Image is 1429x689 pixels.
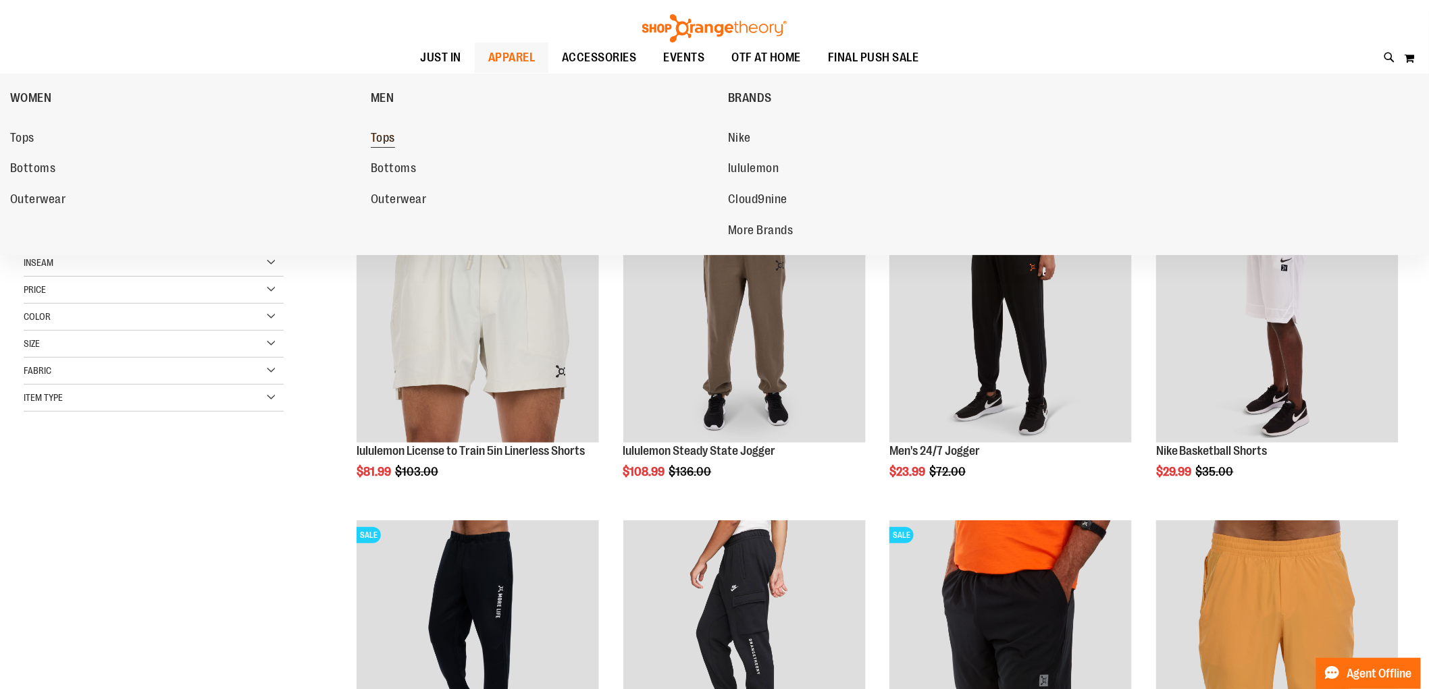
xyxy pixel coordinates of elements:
[929,465,968,478] span: $72.00
[357,527,381,543] span: SALE
[24,365,51,376] span: Fabric
[669,465,714,478] span: $136.00
[623,444,776,458] a: lululemon Steady State Jogger
[623,200,866,443] img: lululemon Steady State Jogger
[371,80,721,115] a: MEN
[728,223,794,240] span: More Brands
[1196,465,1236,478] span: $35.00
[371,91,394,108] span: MEN
[650,43,719,74] a: EVENTS
[357,444,585,458] a: lululemon License to Train 5in Linerless Shorts
[24,392,63,403] span: Item Type
[889,444,980,458] a: Men's 24/7 Jogger
[1156,465,1194,478] span: $29.99
[10,80,364,115] a: WOMEN
[357,465,393,478] span: $81.99
[371,192,427,209] span: Outerwear
[728,161,779,178] span: lululemon
[814,43,933,74] a: FINAL PUSH SALE
[1316,658,1421,689] button: Agent Offline
[407,43,475,74] a: JUST IN
[728,91,772,108] span: BRANDS
[24,338,40,349] span: Size
[1156,200,1399,445] a: Product image for Nike Basketball ShortsSALE
[10,91,52,108] span: WOMEN
[371,188,714,212] a: Outerwear
[475,43,549,73] a: APPAREL
[889,527,914,543] span: SALE
[1347,667,1412,680] span: Agent Offline
[640,14,789,43] img: Shop Orangetheory
[10,131,34,148] span: Tops
[719,43,815,74] a: OTF AT HOME
[24,284,46,295] span: Price
[1149,194,1405,513] div: product
[562,43,637,73] span: ACCESSORIES
[883,194,1139,513] div: product
[420,43,461,73] span: JUST IN
[1156,444,1268,458] a: Nike Basketball Shorts
[350,194,606,513] div: product
[732,43,802,73] span: OTF AT HOME
[889,465,927,478] span: $23.99
[24,257,53,268] span: Inseam
[728,80,1082,115] a: BRANDS
[623,200,866,445] a: lululemon Steady State JoggerSALE
[371,157,714,181] a: Bottoms
[10,192,66,209] span: Outerwear
[10,161,56,178] span: Bottoms
[889,200,1132,445] a: Product image for 24/7 JoggerSALE
[623,465,667,478] span: $108.99
[371,131,395,148] span: Tops
[548,43,650,74] a: ACCESSORIES
[24,311,51,322] span: Color
[357,200,599,445] a: lululemon License to Train 5in Linerless ShortsSALE
[617,194,873,513] div: product
[1156,200,1399,443] img: Product image for Nike Basketball Shorts
[664,43,705,73] span: EVENTS
[728,131,751,148] span: Nike
[828,43,919,73] span: FINAL PUSH SALE
[371,161,417,178] span: Bottoms
[357,200,599,443] img: lululemon License to Train 5in Linerless Shorts
[371,126,714,150] a: Tops
[488,43,536,73] span: APPAREL
[395,465,440,478] span: $103.00
[889,200,1132,443] img: Product image for 24/7 Jogger
[728,192,787,209] span: Cloud9nine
